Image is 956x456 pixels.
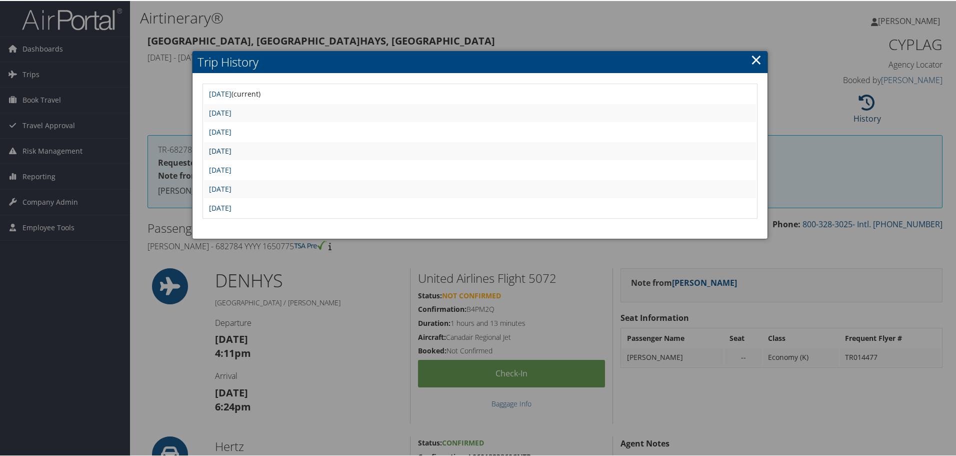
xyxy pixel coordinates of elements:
[209,183,231,193] a: [DATE]
[209,164,231,174] a: [DATE]
[209,88,231,98] a: [DATE]
[192,50,767,72] h2: Trip History
[209,202,231,212] a: [DATE]
[209,107,231,117] a: [DATE]
[209,126,231,136] a: [DATE]
[750,49,762,69] a: ×
[204,84,756,102] td: (current)
[209,145,231,155] a: [DATE]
